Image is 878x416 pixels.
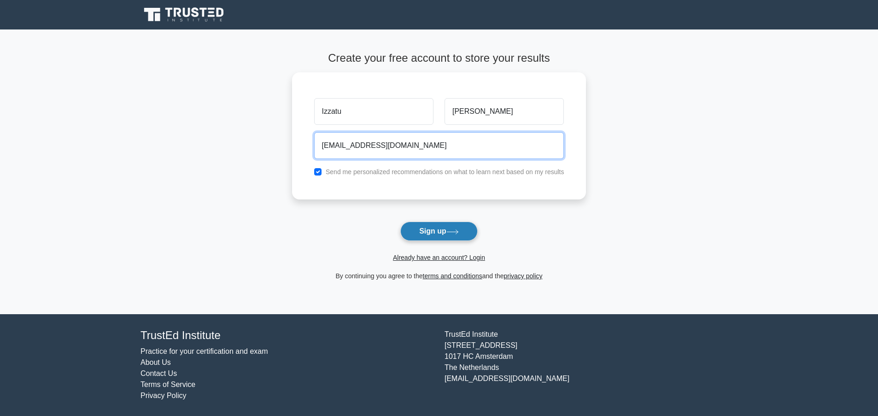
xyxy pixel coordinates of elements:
div: By continuing you agree to the and the [287,270,592,281]
h4: Create your free account to store your results [292,52,586,65]
h4: TrustEd Institute [140,329,433,342]
a: Contact Us [140,369,177,377]
a: Already have an account? Login [393,254,485,261]
a: Practice for your certification and exam [140,347,268,355]
a: Terms of Service [140,381,195,388]
button: Sign up [400,222,478,241]
a: About Us [140,358,171,366]
input: Last name [445,98,564,125]
input: First name [314,98,433,125]
div: TrustEd Institute [STREET_ADDRESS] 1017 HC Amsterdam The Netherlands [EMAIL_ADDRESS][DOMAIN_NAME] [439,329,743,401]
a: Privacy Policy [140,392,187,399]
label: Send me personalized recommendations on what to learn next based on my results [326,168,564,176]
a: privacy policy [504,272,543,280]
input: Email [314,132,564,159]
a: terms and conditions [423,272,482,280]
